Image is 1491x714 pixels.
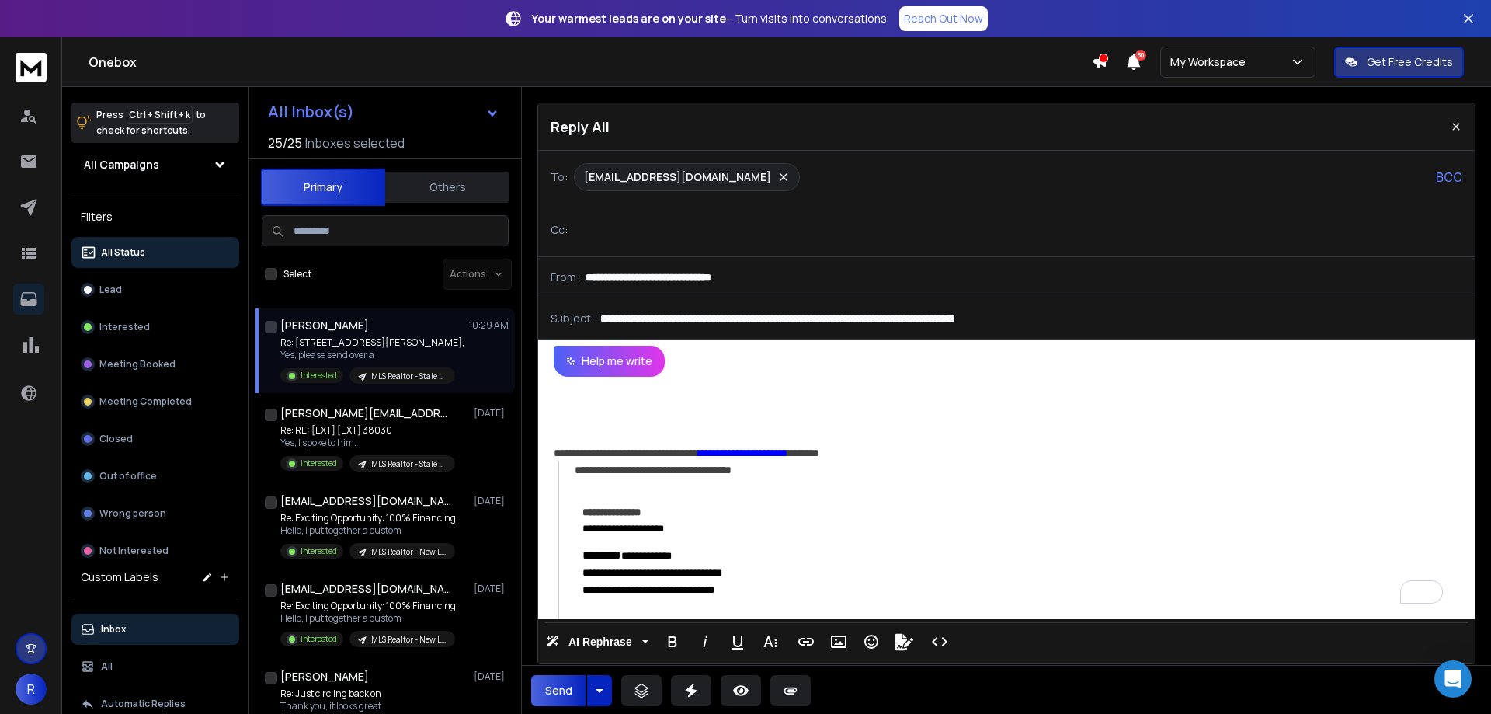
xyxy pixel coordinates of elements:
[127,106,193,124] span: Ctrl + Shift + k
[99,470,157,482] p: Out of office
[280,318,369,333] h1: [PERSON_NAME]
[268,134,302,152] span: 25 / 25
[101,660,113,673] p: All
[255,96,512,127] button: All Inbox(s)
[857,626,886,657] button: Emoticons
[824,626,853,657] button: Insert Image (Ctrl+P)
[16,674,47,705] button: R
[474,670,509,683] p: [DATE]
[305,134,405,152] h3: Inboxes selected
[280,424,455,437] p: Re: RE: [EXT] [EXT] 38030
[99,321,150,333] p: Interested
[280,349,464,361] p: Yes, please send over a
[71,461,239,492] button: Out of office
[301,545,337,557] p: Interested
[261,169,385,206] button: Primary
[280,581,451,597] h1: [EMAIL_ADDRESS][DOMAIN_NAME]
[71,386,239,417] button: Meeting Completed
[301,458,337,469] p: Interested
[371,546,446,558] p: MLS Realtor - New Listing
[551,311,594,326] p: Subject:
[371,458,446,470] p: MLS Realtor - Stale Listing
[268,104,354,120] h1: All Inbox(s)
[101,623,127,636] p: Inbox
[16,53,47,82] img: logo
[1367,54,1453,70] p: Get Free Credits
[89,53,1092,71] h1: Onebox
[71,149,239,180] button: All Campaigns
[301,370,337,381] p: Interested
[532,11,726,26] strong: Your warmest leads are on your site
[551,270,579,285] p: From:
[81,569,158,585] h3: Custom Labels
[469,319,509,332] p: 10:29 AM
[71,349,239,380] button: Meeting Booked
[1170,54,1252,70] p: My Workspace
[1434,660,1472,698] div: Open Intercom Messenger
[71,312,239,343] button: Interested
[1436,168,1462,186] p: BCC
[96,107,206,138] p: Press to check for shortcuts.
[538,377,1475,619] div: To enrich screen reader interactions, please activate Accessibility in Grammarly extension settings
[565,636,635,649] span: AI Rephrase
[1334,47,1464,78] button: Get Free Credits
[280,700,455,712] p: Thank you, it looks great.
[899,6,988,31] a: Reach Out Now
[723,626,752,657] button: Underline (Ctrl+U)
[280,512,456,524] p: Re: Exciting Opportunity: 100% Financing
[1135,50,1146,61] span: 50
[554,346,665,377] button: Help me write
[71,535,239,566] button: Not Interested
[99,433,133,445] p: Closed
[280,600,456,612] p: Re: Exciting Opportunity: 100% Financing
[99,545,169,557] p: Not Interested
[71,651,239,682] button: All
[301,633,337,645] p: Interested
[474,495,509,507] p: [DATE]
[551,116,610,138] p: Reply All
[543,626,652,657] button: AI Rephrase
[71,614,239,645] button: Inbox
[280,688,455,700] p: Re: Just circling back on
[84,157,159,172] h1: All Campaigns
[280,612,456,625] p: Hello, I put together a custom
[99,284,122,296] p: Lead
[532,11,887,26] p: – Turn visits into conversations
[371,371,446,382] p: MLS Realtor - Stale Listing
[280,524,456,537] p: Hello, I put together a custom
[71,237,239,268] button: All Status
[551,169,568,185] p: To:
[71,498,239,529] button: Wrong person
[690,626,720,657] button: Italic (Ctrl+I)
[99,395,192,408] p: Meeting Completed
[584,169,771,185] p: [EMAIL_ADDRESS][DOMAIN_NAME]
[904,11,983,26] p: Reach Out Now
[280,437,455,449] p: Yes, I spoke to him.
[283,268,311,280] label: Select
[71,206,239,228] h3: Filters
[71,423,239,455] button: Closed
[280,406,451,421] h1: [PERSON_NAME][EMAIL_ADDRESS][PERSON_NAME][DOMAIN_NAME] +1
[551,222,568,238] p: Cc:
[474,407,509,420] p: [DATE]
[280,669,369,684] h1: [PERSON_NAME]
[101,246,145,259] p: All Status
[101,698,186,710] p: Automatic Replies
[280,336,464,349] p: Re: [STREET_ADDRESS][PERSON_NAME],
[889,626,919,657] button: Signature
[99,507,166,520] p: Wrong person
[371,634,446,646] p: MLS Realtor - New Listing
[280,493,451,509] h1: [EMAIL_ADDRESS][DOMAIN_NAME]
[756,626,785,657] button: More Text
[385,170,509,204] button: Others
[99,358,176,371] p: Meeting Booked
[658,626,687,657] button: Bold (Ctrl+B)
[71,274,239,305] button: Lead
[925,626,954,657] button: Code View
[791,626,821,657] button: Insert Link (Ctrl+K)
[531,675,586,706] button: Send
[474,583,509,595] p: [DATE]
